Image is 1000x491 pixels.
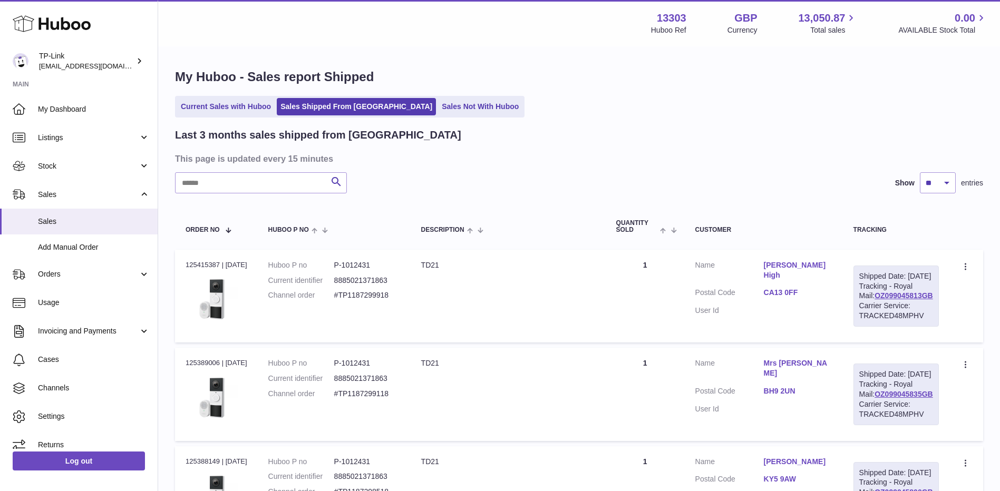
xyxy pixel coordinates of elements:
[186,358,247,368] div: 125389006 | [DATE]
[186,273,238,326] img: 1727277818.jpg
[734,11,757,25] strong: GBP
[334,457,400,467] dd: P-1012431
[334,276,400,286] dd: 8885021371863
[186,371,238,424] img: 1727277818.jpg
[177,98,275,115] a: Current Sales with Huboo
[268,472,334,482] dt: Current identifier
[39,62,155,70] span: [EMAIL_ADDRESS][DOMAIN_NAME]
[695,457,764,469] dt: Name
[13,53,28,69] img: gaby.chen@tp-link.com
[875,291,933,300] a: OZ099045813GB
[334,260,400,270] dd: P-1012431
[268,276,334,286] dt: Current identifier
[895,178,915,188] label: Show
[695,474,764,487] dt: Postal Code
[38,190,139,200] span: Sales
[955,11,975,25] span: 0.00
[798,11,845,25] span: 13,050.87
[277,98,436,115] a: Sales Shipped From [GEOGRAPHIC_DATA]
[764,260,832,280] a: [PERSON_NAME] High
[38,217,150,227] span: Sales
[13,451,145,470] a: Log out
[38,161,139,171] span: Stock
[606,348,685,440] td: 1
[334,358,400,368] dd: P-1012431
[859,271,933,281] div: Shipped Date: [DATE]
[764,474,832,484] a: KY5 9AW
[334,472,400,482] dd: 8885021371863
[38,104,150,114] span: My Dashboard
[695,404,764,414] dt: User Id
[38,326,139,336] span: Invoicing and Payments
[798,11,857,35] a: 13,050.87 Total sales
[268,260,334,270] dt: Huboo P no
[764,358,832,378] a: Mrs [PERSON_NAME]
[875,390,933,398] a: OZ099045835GB
[695,288,764,300] dt: Postal Code
[651,25,686,35] div: Huboo Ref
[764,288,832,298] a: CA13 0FF
[859,468,933,478] div: Shipped Date: [DATE]
[810,25,857,35] span: Total sales
[175,128,461,142] h2: Last 3 months sales shipped from [GEOGRAPHIC_DATA]
[859,301,933,321] div: Carrier Service: TRACKED48MPHV
[695,227,832,233] div: Customer
[175,68,983,85] h1: My Huboo - Sales report Shipped
[695,306,764,316] dt: User Id
[961,178,983,188] span: entries
[853,227,939,233] div: Tracking
[38,298,150,308] span: Usage
[764,457,832,467] a: [PERSON_NAME]
[268,358,334,368] dt: Huboo P no
[334,374,400,384] dd: 8885021371863
[898,11,987,35] a: 0.00 AVAILABLE Stock Total
[859,369,933,379] div: Shipped Date: [DATE]
[268,389,334,399] dt: Channel order
[421,358,595,368] div: TD21
[38,242,150,252] span: Add Manual Order
[268,457,334,467] dt: Huboo P no
[421,260,595,270] div: TD21
[421,227,464,233] span: Description
[38,269,139,279] span: Orders
[695,260,764,283] dt: Name
[186,227,220,233] span: Order No
[39,51,134,71] div: TP-Link
[853,266,939,327] div: Tracking - Royal Mail:
[175,153,980,164] h3: This page is updated every 15 minutes
[438,98,522,115] a: Sales Not With Huboo
[695,358,764,381] dt: Name
[38,440,150,450] span: Returns
[38,383,150,393] span: Channels
[334,290,400,300] dd: #TP1187299918
[421,457,595,467] div: TD21
[38,133,139,143] span: Listings
[38,355,150,365] span: Cases
[695,386,764,399] dt: Postal Code
[898,25,987,35] span: AVAILABLE Stock Total
[657,11,686,25] strong: 13303
[268,374,334,384] dt: Current identifier
[334,389,400,399] dd: #TP1187299118
[38,411,150,421] span: Settings
[727,25,758,35] div: Currency
[859,399,933,419] div: Carrier Service: TRACKED48MPHV
[268,290,334,300] dt: Channel order
[616,220,658,233] span: Quantity Sold
[186,457,247,466] div: 125388149 | [DATE]
[764,386,832,396] a: BH9 2UN
[186,260,247,270] div: 125415387 | [DATE]
[268,227,309,233] span: Huboo P no
[606,250,685,342] td: 1
[853,364,939,425] div: Tracking - Royal Mail:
